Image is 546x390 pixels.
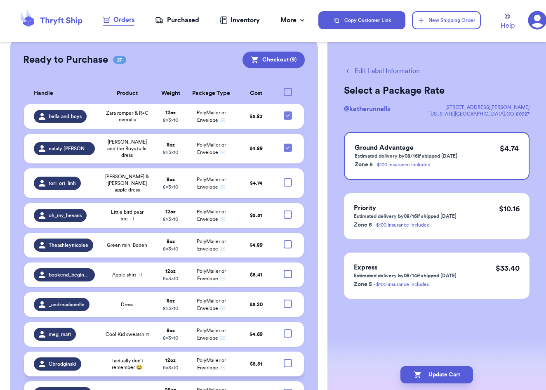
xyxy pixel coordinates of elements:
span: bella.and.boys [49,113,82,120]
th: Weight [154,83,187,104]
span: Dress [121,301,133,308]
p: $ 4.74 [500,143,519,154]
span: $ 5.20 [249,302,263,307]
span: PolyMailer or Envelope ✉️ [197,269,226,281]
span: Theashleynicolee [49,242,88,248]
span: Green mini Boden [107,242,147,248]
div: Orders [103,15,134,25]
button: Copy Customer Link [318,11,405,29]
span: PolyMailer or Envelope ✉️ [197,328,226,340]
span: _andreadanielle [49,301,85,308]
span: PolyMailer or Envelope ✉️ [197,142,226,155]
span: Little bird pear tee [105,209,149,222]
strong: 8 oz [167,177,175,182]
span: bookend_beginnings [49,272,90,278]
strong: 8 oz [167,298,175,303]
span: Cool Kid sweatshirt [106,331,149,338]
span: PolyMailer or Envelope ✉️ [197,110,226,123]
th: Product [100,83,154,104]
span: Priority [354,205,376,211]
span: 8 x 3 x 10 [163,365,178,370]
span: 8 x 3 x 10 [163,217,178,222]
span: $ 4.89 [249,146,263,151]
span: @ katherunnells [344,106,390,112]
div: [US_STATE][GEOGRAPHIC_DATA] , CO , 80927 [429,111,530,117]
p: Estimated delivery by 08/16 if shipped [DATE] [355,153,457,159]
span: $ 5.51 [250,362,262,366]
span: PolyMailer or Envelope ✉️ [197,298,226,311]
span: 27 [113,56,126,64]
span: $ 4.69 [249,332,263,337]
span: 8 x 3 x 10 [163,246,178,251]
button: Checkout (9) [242,52,305,68]
span: + 1 [138,272,142,277]
span: Zone 5 [354,281,372,287]
span: 8 x 3 x 10 [163,150,178,155]
p: Estimated delivery by 08/14 if shipped [DATE] [354,272,457,279]
span: + 1 [129,216,134,221]
span: Help [501,21,515,31]
a: - $100 insurance included [374,282,430,287]
span: 8 x 3 x 10 [163,118,178,123]
a: Help [501,14,515,31]
span: 8 x 3 x 10 [163,306,178,311]
span: Zone 5 [355,162,373,168]
p: $ 33.40 [496,262,520,274]
span: PolyMailer or Envelope ✉️ [197,239,226,251]
span: tori_ori_linh [49,180,76,187]
span: Ground Advantage [355,144,414,151]
strong: 12 oz [165,110,176,115]
span: PolyMailer or Envelope ✉️ [197,177,226,189]
span: 8 x 3 x 10 [163,336,178,340]
span: $ 5.83 [249,114,263,119]
span: [PERSON_NAME] & [PERSON_NAME] apple dress [105,173,149,193]
a: Orders [103,15,134,26]
span: $ 5.41 [250,272,262,277]
span: $ 4.74 [250,181,262,186]
span: meg_matt [49,331,71,338]
div: More [280,15,306,25]
span: I actually don’t remember 😂 [105,357,149,371]
a: Purchased [155,15,199,25]
p: $ 10.16 [499,203,520,215]
a: - $100 insurance included [374,222,430,227]
a: Inventory [220,15,260,25]
span: Cbrodginski [49,361,76,367]
th: Package Type [187,83,236,104]
span: $ 4.89 [249,243,263,248]
button: New Shipping Order [412,11,481,29]
strong: 8 oz [167,142,175,147]
button: Edit Label Information [344,66,420,76]
span: 8 x 3 x 10 [163,184,178,189]
div: [STREET_ADDRESS][PERSON_NAME] [429,104,530,111]
strong: 8 oz [167,328,175,333]
span: nataly.[PERSON_NAME] [49,145,90,152]
p: Estimated delivery by 08/16 if shipped [DATE] [354,213,457,220]
span: [PERSON_NAME] and the Boys tulle dress [105,139,149,158]
th: Cost [236,83,277,104]
button: Update Cart [400,366,473,383]
span: Zara romper & R+C overalls [105,110,149,123]
span: Zone 5 [354,222,372,228]
span: Handle [34,89,53,98]
span: $ 5.51 [250,213,262,218]
strong: 12 oz [165,358,176,363]
strong: 12 oz [165,269,176,274]
h2: Select a Package Rate [344,84,530,97]
a: - $100 insurance included [374,162,431,167]
span: PolyMailer or Envelope ✉️ [197,358,226,370]
span: Express [354,264,377,271]
strong: 12 oz [165,209,176,214]
span: 8 x 3 x 10 [163,276,178,281]
strong: 8 oz [167,239,175,244]
span: oh_my_hevans [49,212,82,219]
span: Apple shirt [112,272,142,278]
h2: Ready to Purchase [23,53,108,66]
span: PolyMailer or Envelope ✉️ [197,209,226,222]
